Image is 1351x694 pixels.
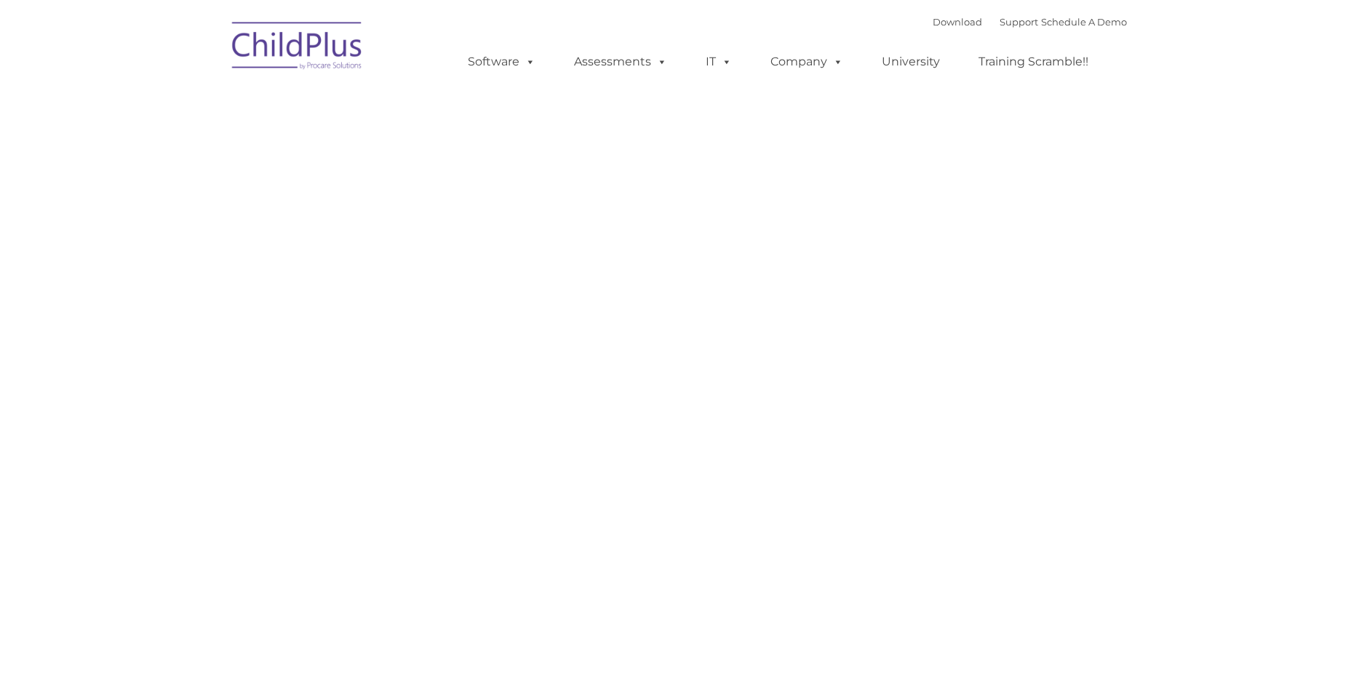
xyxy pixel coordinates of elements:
[453,47,550,76] a: Software
[933,16,1127,28] font: |
[1000,16,1038,28] a: Support
[691,47,746,76] a: IT
[756,47,858,76] a: Company
[867,47,955,76] a: University
[225,12,370,84] img: ChildPlus by Procare Solutions
[933,16,982,28] a: Download
[964,47,1103,76] a: Training Scramble!!
[559,47,682,76] a: Assessments
[1041,16,1127,28] a: Schedule A Demo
